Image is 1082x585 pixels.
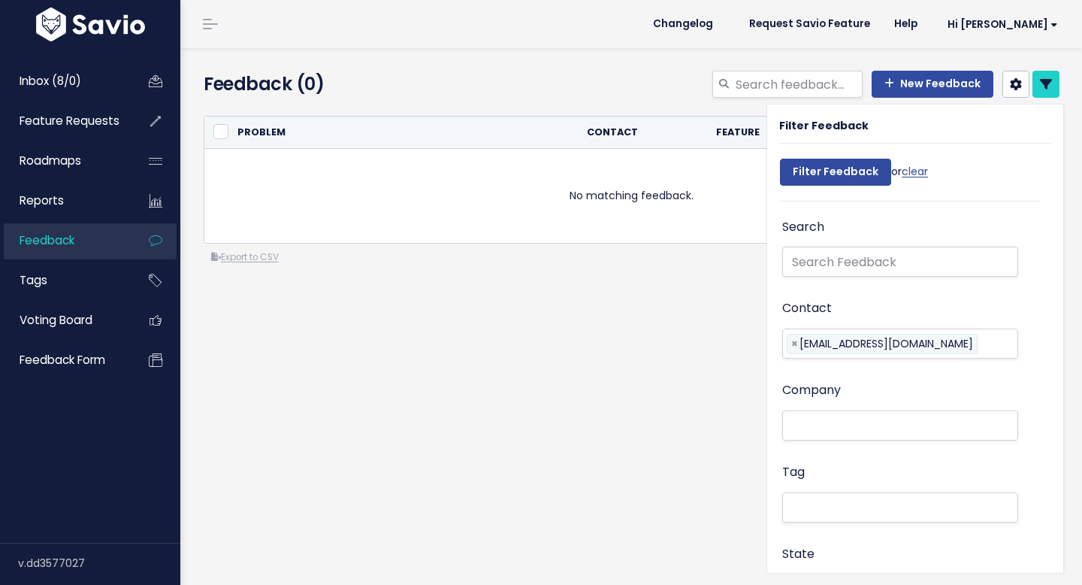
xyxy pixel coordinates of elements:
span: × [791,335,798,353]
span: Hi [PERSON_NAME] [948,19,1058,30]
th: Problem [228,117,578,149]
a: Feedback form [4,343,125,377]
div: v.dd3577027 [18,544,180,583]
span: Reports [20,192,64,208]
a: New Feedback [872,71,993,98]
input: Search Feedback [782,247,1018,277]
a: Tags [4,263,125,298]
input: Filter Feedback [780,159,891,186]
input: Search feedback... [734,71,863,98]
strong: Filter Feedback [779,118,869,133]
label: State [782,544,815,565]
li: mjelectricalm@gmail.com [787,334,978,354]
td: No matching feedback. [204,149,1059,244]
a: Feature Requests [4,104,125,138]
label: Contact [782,298,832,320]
img: logo-white.9d6f32f41409.svg [32,8,149,41]
span: Roadmaps [20,153,81,168]
span: Voting Board [20,312,92,328]
a: clear [902,164,928,179]
a: Feedback [4,223,125,258]
span: Changelog [653,19,713,29]
a: Voting Board [4,303,125,338]
div: or [780,151,928,201]
a: Roadmaps [4,144,125,178]
span: Tags [20,272,47,288]
span: Feedback [20,232,74,248]
th: Contact [578,117,706,149]
a: Hi [PERSON_NAME] [929,13,1070,36]
span: Inbox (8/0) [20,73,81,89]
th: Feature [707,117,822,149]
h4: Feedback (0) [204,71,474,98]
a: Request Savio Feature [737,13,882,35]
span: Feedback form [20,352,105,368]
a: Reports [4,183,125,218]
span: Feature Requests [20,113,119,129]
a: Export to CSV [211,251,279,263]
label: Search [782,217,824,238]
label: Company [782,380,841,402]
a: Help [882,13,929,35]
label: Tag [782,462,805,483]
a: Inbox (8/0) [4,64,125,99]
